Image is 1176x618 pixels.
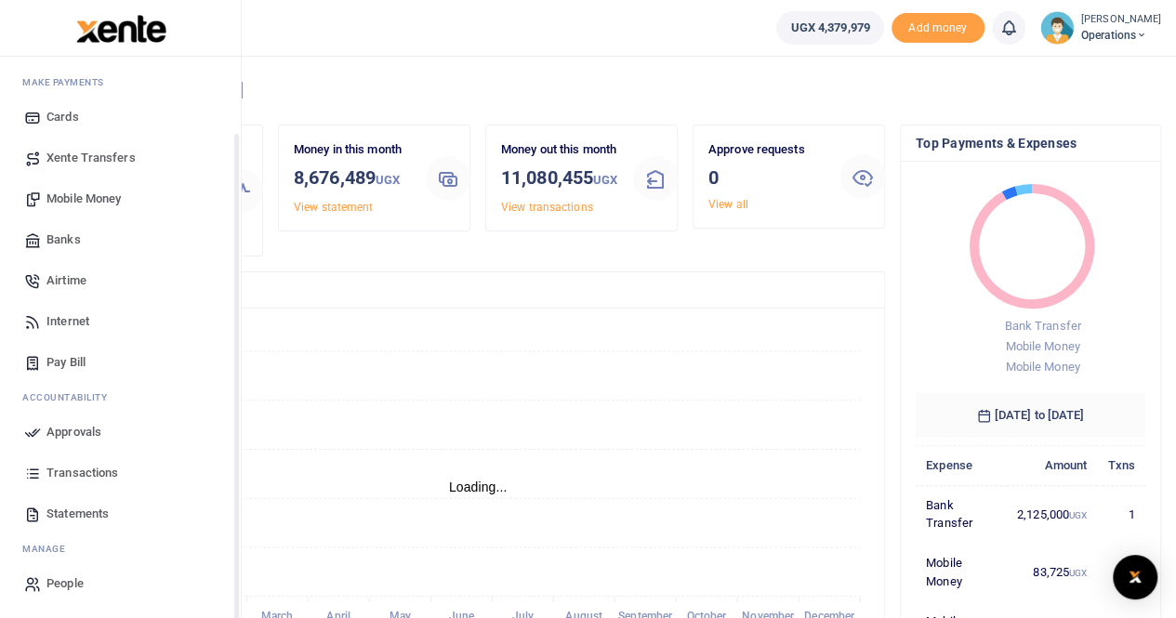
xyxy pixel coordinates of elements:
[769,11,891,45] li: Wallet ballance
[15,563,226,604] a: People
[708,164,826,191] h3: 0
[15,178,226,219] a: Mobile Money
[46,464,118,482] span: Transactions
[15,301,226,342] a: Internet
[15,219,226,260] a: Banks
[46,312,89,331] span: Internet
[46,353,86,372] span: Pay Bill
[46,190,121,208] span: Mobile Money
[1007,445,1098,485] th: Amount
[1005,339,1079,353] span: Mobile Money
[1069,510,1087,520] small: UGX
[501,164,618,194] h3: 11,080,455
[1113,555,1157,599] div: Open Intercom Messenger
[36,390,107,404] span: countability
[1005,360,1079,374] span: Mobile Money
[1007,485,1098,543] td: 2,125,000
[15,68,226,97] li: M
[32,75,104,89] span: ake Payments
[15,493,226,534] a: Statements
[15,383,226,412] li: Ac
[1040,11,1161,45] a: profile-user [PERSON_NAME] Operations
[294,140,411,160] p: Money in this month
[1097,485,1145,543] td: 1
[15,453,226,493] a: Transactions
[46,230,81,249] span: Banks
[46,574,84,593] span: People
[376,173,400,187] small: UGX
[1007,544,1098,601] td: 83,725
[916,393,1145,438] h6: [DATE] to [DATE]
[46,149,136,167] span: Xente Transfers
[501,201,593,214] a: View transactions
[1069,568,1087,578] small: UGX
[892,13,984,44] li: Toup your wallet
[46,505,109,523] span: Statements
[916,445,1007,485] th: Expense
[708,140,826,160] p: Approve requests
[593,173,617,187] small: UGX
[916,544,1007,601] td: Mobile Money
[15,412,226,453] a: Approvals
[1097,445,1145,485] th: Txns
[1081,27,1161,44] span: Operations
[32,542,66,556] span: anage
[892,20,984,33] a: Add money
[1081,12,1161,28] small: [PERSON_NAME]
[892,13,984,44] span: Add money
[294,164,411,194] h3: 8,676,489
[449,480,508,494] text: Loading...
[1097,544,1145,601] td: 1
[74,20,166,34] a: logo-small logo-large logo-large
[46,271,86,290] span: Airtime
[1004,319,1080,333] span: Bank Transfer
[15,138,226,178] a: Xente Transfers
[1040,11,1074,45] img: profile-user
[708,198,748,211] a: View all
[15,342,226,383] a: Pay Bill
[790,19,869,37] span: UGX 4,379,979
[15,97,226,138] a: Cards
[46,108,79,126] span: Cards
[916,485,1007,543] td: Bank Transfer
[86,280,869,300] h4: Transactions Overview
[15,534,226,563] li: M
[776,11,883,45] a: UGX 4,379,979
[46,423,101,441] span: Approvals
[76,15,166,43] img: logo-large
[501,140,618,160] p: Money out this month
[71,80,1161,100] h4: Hello [PERSON_NAME]
[15,260,226,301] a: Airtime
[294,201,373,214] a: View statement
[916,133,1145,153] h4: Top Payments & Expenses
